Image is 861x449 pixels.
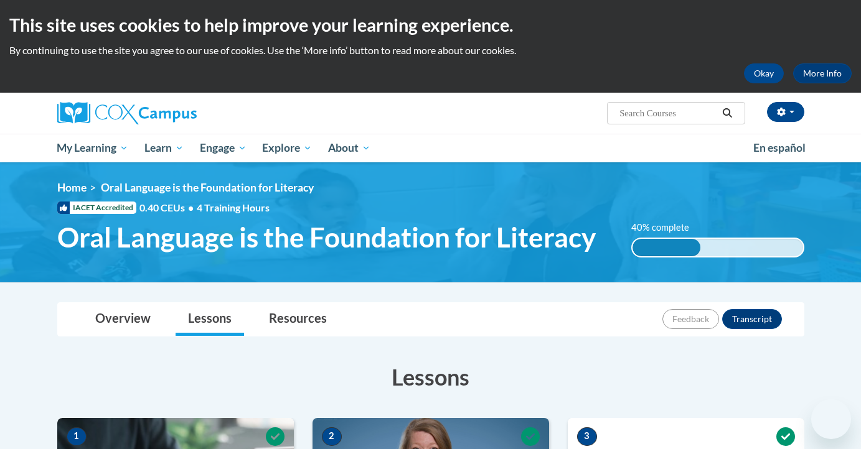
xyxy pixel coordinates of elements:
[328,141,370,155] span: About
[322,427,342,446] span: 2
[618,106,718,121] input: Search Courses
[320,134,379,162] a: About
[176,303,244,336] a: Lessons
[57,221,596,254] span: Oral Language is the Foundation for Literacy
[136,134,192,162] a: Learn
[83,303,163,336] a: Overview
[197,201,270,213] span: 4 Training Hours
[144,141,184,155] span: Learn
[722,309,782,329] button: Transcript
[633,239,700,256] div: 40% complete
[718,106,736,121] button: Search
[767,102,804,122] button: Account Settings
[745,135,814,161] a: En español
[662,309,719,329] button: Feedback
[57,102,197,124] img: Cox Campus
[49,134,137,162] a: My Learning
[200,141,247,155] span: Engage
[57,201,136,214] span: IACET Accredited
[57,102,294,124] a: Cox Campus
[39,134,823,162] div: Main menu
[577,427,597,446] span: 3
[139,201,197,215] span: 0.40 CEUs
[811,399,851,439] iframe: Button to launch messaging window
[254,134,320,162] a: Explore
[67,427,87,446] span: 1
[9,12,852,37] h2: This site uses cookies to help improve your learning experience.
[101,181,314,194] span: Oral Language is the Foundation for Literacy
[9,44,852,57] p: By continuing to use the site you agree to our use of cookies. Use the ‘More info’ button to read...
[744,63,784,83] button: Okay
[753,141,806,154] span: En español
[188,201,194,213] span: •
[256,303,339,336] a: Resources
[57,181,87,194] a: Home
[631,221,703,234] label: 40% complete
[57,361,804,392] h3: Lessons
[57,141,128,155] span: My Learning
[793,63,852,83] a: More Info
[262,141,312,155] span: Explore
[192,134,255,162] a: Engage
